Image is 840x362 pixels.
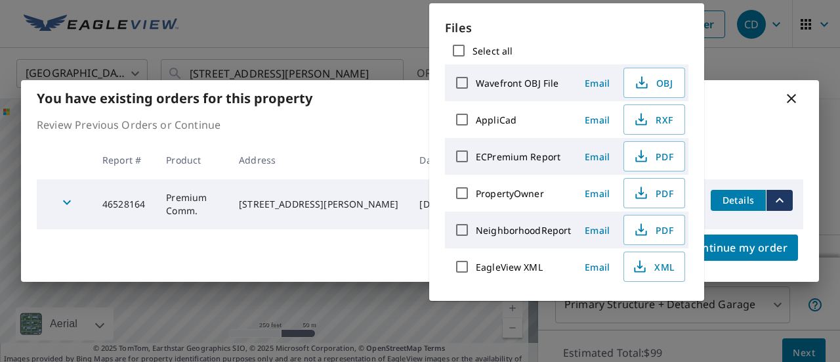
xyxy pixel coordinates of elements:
[472,45,513,57] label: Select all
[623,252,685,282] button: XML
[476,187,544,200] label: PropertyOwner
[476,114,516,126] label: AppliCad
[623,104,685,135] button: RXF
[581,187,613,200] span: Email
[711,190,766,211] button: detailsBtn-46528164
[581,150,613,163] span: Email
[92,179,156,229] td: 46528164
[576,110,618,130] button: Email
[623,215,685,245] button: PDF
[37,89,312,107] b: You have existing orders for this property
[623,178,685,208] button: PDF
[632,185,674,201] span: PDF
[632,112,674,127] span: RXF
[632,222,674,238] span: PDF
[228,141,409,179] th: Address
[576,257,618,277] button: Email
[576,183,618,204] button: Email
[581,114,613,126] span: Email
[623,68,685,98] button: OBJ
[678,235,798,261] button: Continue my order
[156,179,228,229] td: Premium Comm.
[409,179,459,229] td: [DATE]
[476,77,558,89] label: Wavefront OBJ File
[576,220,618,240] button: Email
[688,238,787,257] span: Continue my order
[476,261,543,273] label: EagleView XML
[239,198,398,211] div: [STREET_ADDRESS][PERSON_NAME]
[719,194,758,206] span: Details
[476,150,560,163] label: ECPremium Report
[581,261,613,273] span: Email
[623,141,685,171] button: PDF
[37,117,803,133] p: Review Previous Orders or Continue
[581,77,613,89] span: Email
[156,141,228,179] th: Product
[409,141,459,179] th: Date
[576,147,618,167] button: Email
[476,224,571,237] label: NeighborhoodReport
[632,259,674,275] span: XML
[581,224,613,237] span: Email
[632,148,674,164] span: PDF
[576,73,618,93] button: Email
[92,141,156,179] th: Report #
[632,75,674,91] span: OBJ
[766,190,793,211] button: filesDropdownBtn-46528164
[445,19,688,37] p: Files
